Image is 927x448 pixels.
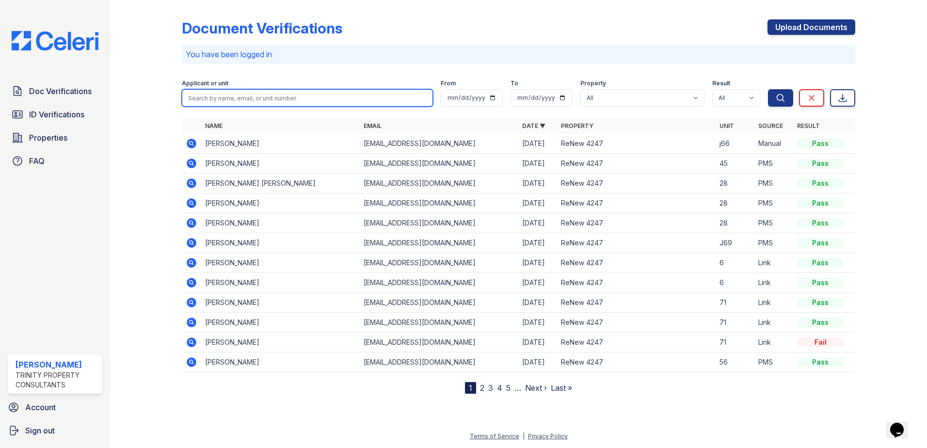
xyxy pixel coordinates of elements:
td: [PERSON_NAME] [201,333,360,352]
div: Pass [797,238,844,248]
td: 28 [716,213,754,233]
a: Account [4,398,106,417]
a: Sign out [4,421,106,440]
td: [PERSON_NAME] [201,253,360,273]
div: Fail [797,337,844,347]
div: Pass [797,218,844,228]
td: [DATE] [518,213,557,233]
td: [PERSON_NAME] [201,352,360,372]
a: Email [364,122,382,129]
td: [DATE] [518,352,557,372]
td: [EMAIL_ADDRESS][DOMAIN_NAME] [360,273,518,293]
td: ReNew 4247 [557,352,716,372]
img: CE_Logo_Blue-a8612792a0a2168367f1c8372b55b34899dd931a85d93a1a3d3e32e68fde9ad4.png [4,31,106,50]
td: [EMAIL_ADDRESS][DOMAIN_NAME] [360,253,518,273]
div: [PERSON_NAME] [16,359,98,370]
td: PMS [754,213,793,233]
span: FAQ [29,155,45,167]
span: ID Verifications [29,109,84,120]
td: Manual [754,134,793,154]
td: ReNew 4247 [557,193,716,213]
td: [DATE] [518,193,557,213]
a: 2 [480,383,484,393]
a: FAQ [8,151,102,171]
td: ReNew 4247 [557,134,716,154]
td: [EMAIL_ADDRESS][DOMAIN_NAME] [360,134,518,154]
span: Doc Verifications [29,85,92,97]
td: [EMAIL_ADDRESS][DOMAIN_NAME] [360,193,518,213]
td: 45 [716,154,754,174]
div: Pass [797,198,844,208]
td: [DATE] [518,154,557,174]
td: ReNew 4247 [557,154,716,174]
a: Properties [8,128,102,147]
div: Pass [797,298,844,307]
span: Properties [29,132,67,144]
div: Pass [797,357,844,367]
td: [DATE] [518,313,557,333]
td: ReNew 4247 [557,273,716,293]
a: 4 [497,383,502,393]
td: [PERSON_NAME] [201,213,360,233]
td: [EMAIL_ADDRESS][DOMAIN_NAME] [360,233,518,253]
td: PMS [754,352,793,372]
td: [EMAIL_ADDRESS][DOMAIN_NAME] [360,333,518,352]
td: ReNew 4247 [557,233,716,253]
td: PMS [754,154,793,174]
td: ReNew 4247 [557,333,716,352]
td: [DATE] [518,174,557,193]
td: [EMAIL_ADDRESS][DOMAIN_NAME] [360,154,518,174]
a: Doc Verifications [8,81,102,101]
td: 56 [716,352,754,372]
td: PMS [754,233,793,253]
div: Pass [797,178,844,188]
a: Property [561,122,593,129]
td: [DATE] [518,134,557,154]
td: [PERSON_NAME] [201,293,360,313]
div: Pass [797,139,844,148]
td: Link [754,253,793,273]
a: Source [758,122,783,129]
td: Link [754,273,793,293]
td: [PERSON_NAME] [201,154,360,174]
a: Upload Documents [767,19,855,35]
td: j66 [716,134,754,154]
td: Link [754,293,793,313]
a: Unit [719,122,734,129]
iframe: chat widget [886,409,917,438]
label: From [441,80,456,87]
td: [PERSON_NAME] [201,313,360,333]
a: ID Verifications [8,105,102,124]
td: [PERSON_NAME] [201,134,360,154]
td: 28 [716,193,754,213]
td: ReNew 4247 [557,213,716,233]
td: [DATE] [518,253,557,273]
td: 71 [716,293,754,313]
input: Search by name, email, or unit number [182,89,433,107]
span: Account [25,401,56,413]
td: [DATE] [518,333,557,352]
td: ReNew 4247 [557,313,716,333]
td: 71 [716,333,754,352]
a: Next › [525,383,547,393]
a: 3 [488,383,493,393]
td: ReNew 4247 [557,293,716,313]
td: [EMAIL_ADDRESS][DOMAIN_NAME] [360,293,518,313]
td: [PERSON_NAME] [201,233,360,253]
td: 6 [716,253,754,273]
div: | [523,432,525,440]
label: Property [580,80,606,87]
span: … [514,382,521,394]
td: Link [754,313,793,333]
td: 71 [716,313,754,333]
a: Terms of Service [470,432,519,440]
td: [PERSON_NAME] [201,193,360,213]
td: ReNew 4247 [557,174,716,193]
td: 6 [716,273,754,293]
label: Applicant or unit [182,80,228,87]
label: To [511,80,518,87]
td: PMS [754,193,793,213]
span: Sign out [25,425,55,436]
td: 28 [716,174,754,193]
